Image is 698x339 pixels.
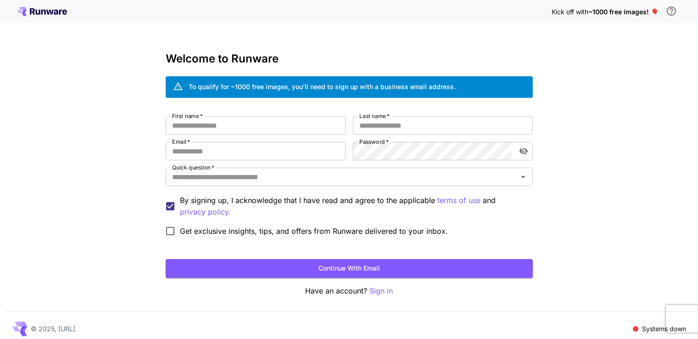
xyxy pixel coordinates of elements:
label: First name [172,112,203,120]
button: Continue with email [166,259,533,278]
button: Open [517,170,530,183]
button: In order to qualify for free credit, you need to sign up with a business email address and click ... [662,2,681,20]
span: Kick off with [552,8,588,16]
button: toggle password visibility [515,143,532,159]
button: Sign in [369,285,393,297]
h3: Welcome to Runware [166,52,533,65]
label: Quick question [172,164,214,171]
label: Email [172,138,190,146]
p: privacy policy. [180,206,231,218]
label: Last name [359,112,390,120]
span: ~1000 free images! 🎈 [588,8,659,16]
button: By signing up, I acknowledge that I have read and agree to the applicable and privacy policy. [437,195,480,206]
p: By signing up, I acknowledge that I have read and agree to the applicable and [180,195,525,218]
p: Systems down [642,324,686,333]
label: Password [359,138,389,146]
p: Have an account? [166,285,533,297]
div: To qualify for ~1000 free images, you’ll need to sign up with a business email address. [189,82,456,91]
p: terms of use [437,195,480,206]
button: By signing up, I acknowledge that I have read and agree to the applicable terms of use and [180,206,231,218]
p: © 2025, [URL] [31,324,75,333]
span: Get exclusive insights, tips, and offers from Runware delivered to your inbox. [180,226,448,237]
